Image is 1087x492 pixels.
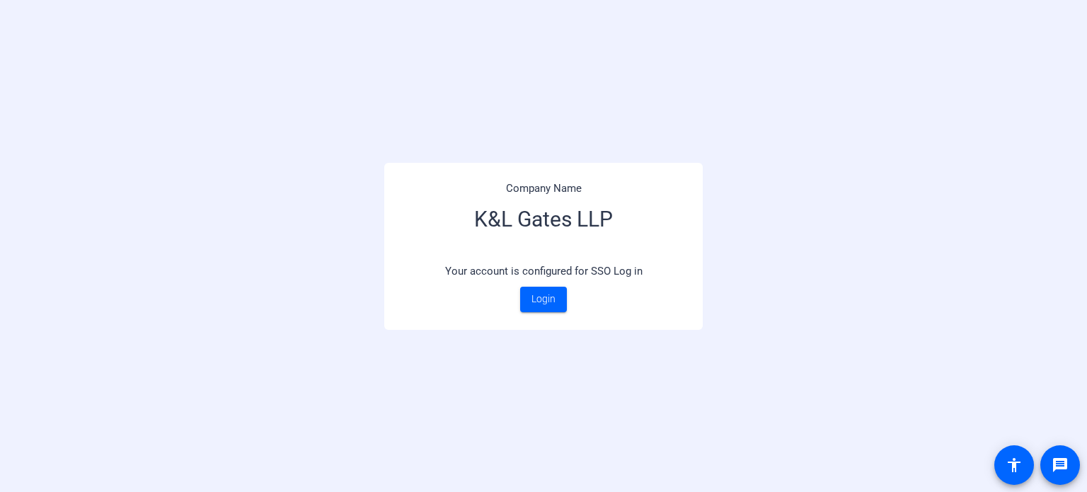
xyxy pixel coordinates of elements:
a: Login [520,287,567,312]
mat-icon: message [1052,457,1069,474]
mat-icon: accessibility [1006,457,1023,474]
p: Your account is configured for SSO Log in [402,256,685,287]
p: Company Name [402,181,685,197]
h3: K&L Gates LLP [402,196,685,256]
span: Login [531,292,556,307]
